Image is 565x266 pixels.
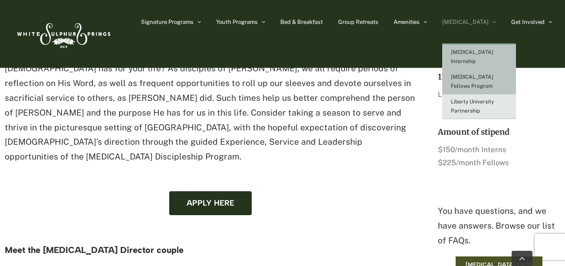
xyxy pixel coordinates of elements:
[338,19,378,25] span: Group Retreats
[5,245,416,255] h4: Meet the [MEDICAL_DATA] Director couple
[438,127,560,137] h2: Amount of stipend
[442,45,516,70] a: [MEDICAL_DATA] Internship
[451,74,493,89] span: [MEDICAL_DATA] Fellows Program
[280,19,323,25] span: Bed & Breakfast
[438,72,560,82] h2: 11.5 months
[451,99,494,114] span: Liberty University Partnership
[442,94,516,119] a: Liberty University Partnership
[451,49,493,64] span: [MEDICAL_DATA] Internship
[394,19,420,25] span: Amenities
[216,19,258,25] span: Youth Programs
[442,70,516,94] a: [MEDICAL_DATA] Fellows Program
[438,143,560,169] p: $150/month Interns $225/month Fellows
[438,204,560,248] p: You have questions, and we have answers. Browse our list of FAQs.
[187,199,234,208] span: Apply here
[169,191,252,215] a: Apply here
[141,19,194,25] span: Signature Programs
[511,19,545,25] span: Get Involved
[442,19,489,25] span: [MEDICAL_DATA]
[5,3,416,164] p: [PERSON_NAME] sometimes removed himself from the press of the crowds to commune with a few of His...
[13,13,113,54] img: White Sulphur Springs Logo
[438,88,560,101] div: Length of internship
